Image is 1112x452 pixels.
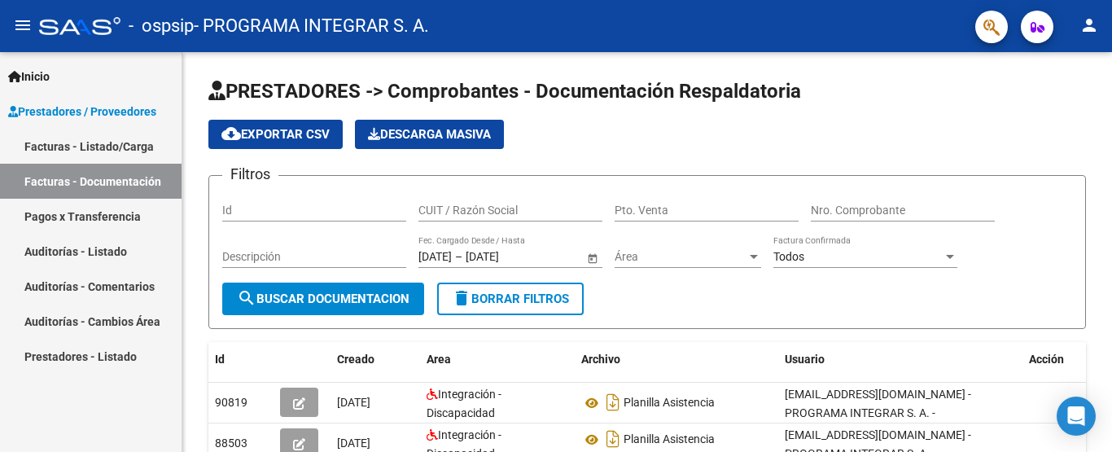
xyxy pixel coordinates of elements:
span: Area [427,353,451,366]
mat-icon: cloud_download [221,124,241,143]
button: Borrar Filtros [437,283,584,315]
datatable-header-cell: Usuario [778,342,1022,377]
span: Borrar Filtros [452,292,569,306]
i: Descargar documento [602,389,624,415]
span: 88503 [215,437,247,450]
span: Buscar Documentacion [237,292,409,306]
mat-icon: menu [13,15,33,35]
h3: Filtros [222,163,278,186]
input: Fecha inicio [418,250,452,264]
span: Integración - Discapacidad [427,388,501,419]
button: Buscar Documentacion [222,283,424,315]
span: Id [215,353,225,366]
span: Acción [1029,353,1064,366]
span: 90819 [215,396,247,409]
span: Todos [773,250,804,263]
span: – [455,250,462,264]
span: [DATE] [337,437,370,450]
mat-icon: person [1079,15,1099,35]
datatable-header-cell: Area [420,342,575,377]
mat-icon: search [237,288,256,308]
span: Exportar CSV [221,127,330,142]
span: [EMAIL_ADDRESS][DOMAIN_NAME] - PROGRAMA INTEGRAR S. A. - [785,388,971,419]
span: Descarga Masiva [368,127,491,142]
span: PRESTADORES -> Comprobantes - Documentación Respaldatoria [208,80,801,103]
mat-icon: delete [452,288,471,308]
span: Creado [337,353,374,366]
span: [DATE] [337,396,370,409]
input: Fecha fin [466,250,545,264]
datatable-header-cell: Id [208,342,274,377]
button: Exportar CSV [208,120,343,149]
datatable-header-cell: Creado [331,342,420,377]
span: Área [615,250,746,264]
span: Usuario [785,353,825,366]
div: Open Intercom Messenger [1057,397,1096,436]
i: Descargar documento [602,426,624,452]
span: Inicio [8,68,50,86]
button: Descarga Masiva [355,120,504,149]
datatable-header-cell: Acción [1022,342,1104,377]
span: Archivo [581,353,620,366]
span: - PROGRAMA INTEGRAR S. A. [194,8,429,44]
app-download-masive: Descarga masiva de comprobantes (adjuntos) [355,120,504,149]
span: Prestadores / Proveedores [8,103,156,121]
span: Planilla Asistencia [624,397,715,410]
button: Open calendar [584,249,601,266]
span: - ospsip [129,8,194,44]
datatable-header-cell: Archivo [575,342,778,377]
